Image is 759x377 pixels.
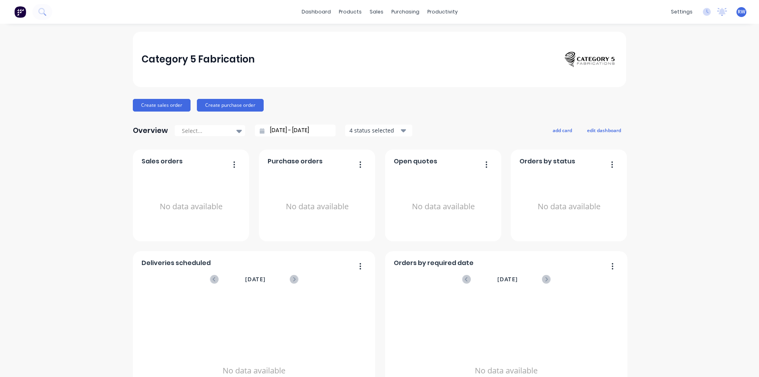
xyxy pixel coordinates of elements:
span: Orders by required date [394,258,474,268]
img: Category 5 Fabrication [562,49,617,69]
span: Open quotes [394,157,437,166]
span: [DATE] [497,275,518,284]
a: dashboard [298,6,335,18]
div: sales [366,6,387,18]
span: Sales orders [142,157,183,166]
button: Create sales order [133,99,191,112]
div: No data available [268,169,367,244]
img: Factory [14,6,26,18]
span: Orders by status [519,157,575,166]
div: purchasing [387,6,423,18]
div: products [335,6,366,18]
div: Overview [133,123,168,138]
div: 4 status selected [349,126,399,135]
span: [DATE] [245,275,266,284]
div: productivity [423,6,462,18]
button: add card [548,125,577,135]
div: Category 5 Fabrication [142,51,255,67]
span: Purchase orders [268,157,323,166]
button: 4 status selected [345,125,412,136]
div: No data available [519,169,619,244]
button: edit dashboard [582,125,626,135]
div: No data available [142,169,241,244]
span: Deliveries scheduled [142,258,211,268]
span: RW [738,8,745,15]
div: settings [667,6,697,18]
button: Create purchase order [197,99,264,112]
div: No data available [394,169,493,244]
